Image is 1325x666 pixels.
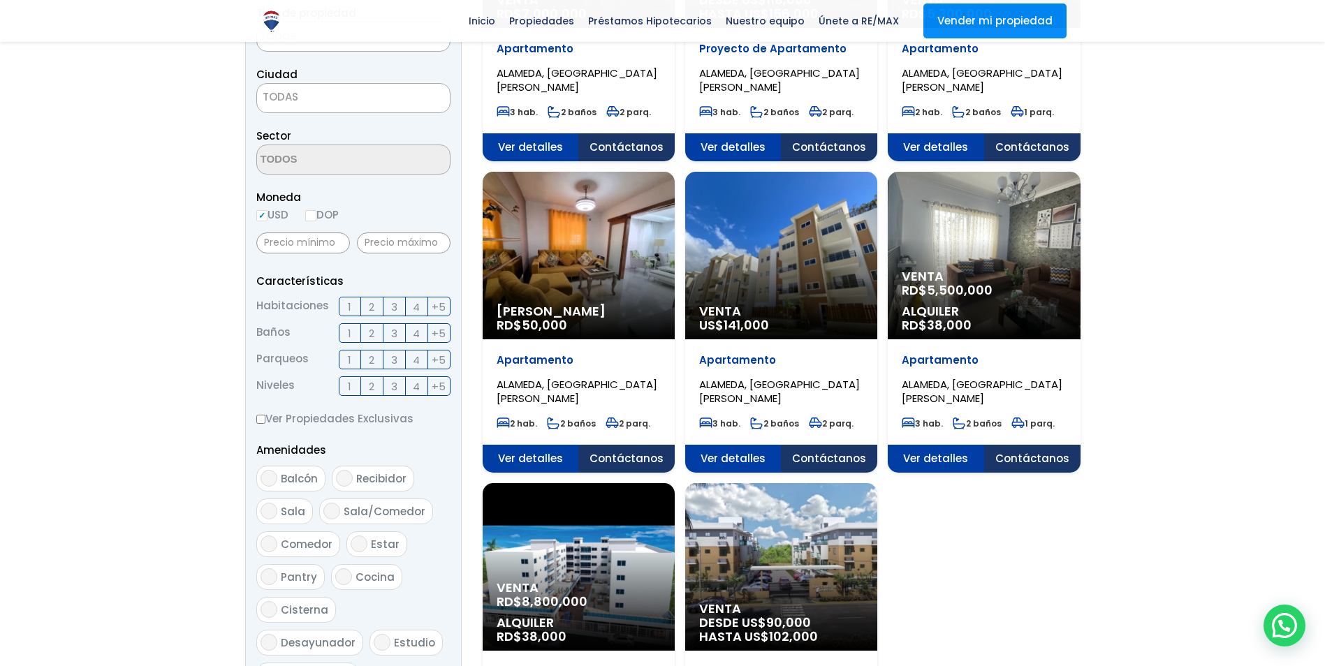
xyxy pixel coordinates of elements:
span: Contáctanos [781,445,877,473]
span: TODAS [263,89,298,104]
span: TODAS [257,87,450,107]
span: Habitaciones [256,297,329,316]
span: 1 [348,378,351,395]
span: Ver detalles [888,445,984,473]
span: 3 [391,378,397,395]
span: 4 [413,378,420,395]
p: Apartamento [902,353,1066,367]
span: RD$ [497,593,587,610]
span: Contáctanos [781,133,877,161]
textarea: Search [257,145,393,175]
span: +5 [432,378,446,395]
input: Sala [261,503,277,519]
span: Ver detalles [483,445,579,473]
span: 2 parq. [606,417,650,429]
span: 2 parq. [606,106,651,118]
span: 141,000 [724,316,769,334]
span: Ver detalles [685,445,782,473]
span: ALAMEDA, [GEOGRAPHIC_DATA][PERSON_NAME] [699,377,860,406]
p: Apartamento [497,42,661,56]
span: 3 hab. [699,106,740,118]
span: 38,000 [927,316,972,334]
label: Ver Propiedades Exclusivas [256,410,451,427]
span: Moneda [256,188,451,206]
span: 2 parq. [809,106,854,118]
a: Vender mi propiedad [923,3,1067,38]
span: Recibidor [356,471,407,486]
span: Ver detalles [888,133,984,161]
input: Cocina [335,568,352,585]
span: RD$ [497,628,566,645]
a: [PERSON_NAME] RD$50,000 Apartamento ALAMEDA, [GEOGRAPHIC_DATA][PERSON_NAME] 2 hab. 2 baños 2 parq... [483,172,675,473]
input: Balcón [261,470,277,487]
span: Únete a RE/MAX [812,10,906,31]
input: Desayunador [261,634,277,651]
span: Estudio [394,635,435,650]
span: Sala [281,504,305,519]
span: ALAMEDA, [GEOGRAPHIC_DATA][PERSON_NAME] [902,66,1062,94]
span: TODAS [256,83,451,113]
span: Ver detalles [483,133,579,161]
span: HASTA US$ [699,630,863,644]
span: Sala/Comedor [344,504,425,519]
span: Ver detalles [685,133,782,161]
span: Venta [497,581,661,595]
span: 2 hab. [902,106,942,118]
span: Cisterna [281,602,328,617]
span: Venta [699,304,863,318]
span: 50,000 [522,316,567,334]
span: 102,000 [769,628,818,645]
span: RD$ [902,316,972,334]
p: Amenidades [256,441,451,459]
span: Ciudad [256,67,298,82]
input: Sala/Comedor [323,503,340,519]
p: Apartamento [497,353,661,367]
input: Precio máximo [357,232,451,253]
span: 3 [391,325,397,342]
span: ALAMEDA, [GEOGRAPHIC_DATA][PERSON_NAME] [902,377,1062,406]
a: Venta US$141,000 Apartamento ALAMEDA, [GEOGRAPHIC_DATA][PERSON_NAME] 3 hab. 2 baños 2 parq. Ver d... [685,172,877,473]
span: 1 [348,298,351,316]
input: Pantry [261,568,277,585]
span: +5 [432,298,446,316]
span: Parqueos [256,350,309,369]
span: Comedor [281,537,332,552]
span: Alquiler [902,304,1066,318]
span: 1 parq. [1011,106,1054,118]
input: Ver Propiedades Exclusivas [256,415,265,424]
input: Recibidor [336,470,353,487]
span: Préstamos Hipotecarios [581,10,719,31]
span: Contáctanos [578,133,675,161]
p: Apartamento [699,353,863,367]
span: Alquiler [497,616,661,630]
span: +5 [432,351,446,369]
span: Cocina [356,570,395,584]
span: 3 [391,298,397,316]
img: Logo de REMAX [259,9,284,34]
input: USD [256,210,268,221]
span: 1 [348,325,351,342]
span: Sector [256,128,291,143]
span: 2 parq. [809,417,854,429]
input: Comedor [261,535,277,552]
span: DESDE US$ [699,616,863,644]
span: 2 [369,351,374,369]
span: Inicio [462,10,502,31]
input: Precio mínimo [256,232,350,253]
span: 4 [413,298,420,316]
span: 8,800,000 [522,593,587,610]
span: 3 hab. [902,417,943,429]
p: Características [256,272,451,290]
span: Balcón [281,471,318,486]
span: 2 baños [548,106,596,118]
span: 1 [348,351,351,369]
span: ALAMEDA, [GEOGRAPHIC_DATA][PERSON_NAME] [497,377,657,406]
span: 2 baños [547,417,596,429]
span: +5 [432,325,446,342]
span: Propiedades [502,10,581,31]
span: Desayunador [281,635,356,650]
span: 3 hab. [497,106,538,118]
span: 90,000 [766,614,811,631]
span: 2 [369,325,374,342]
span: RD$ [497,316,567,334]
